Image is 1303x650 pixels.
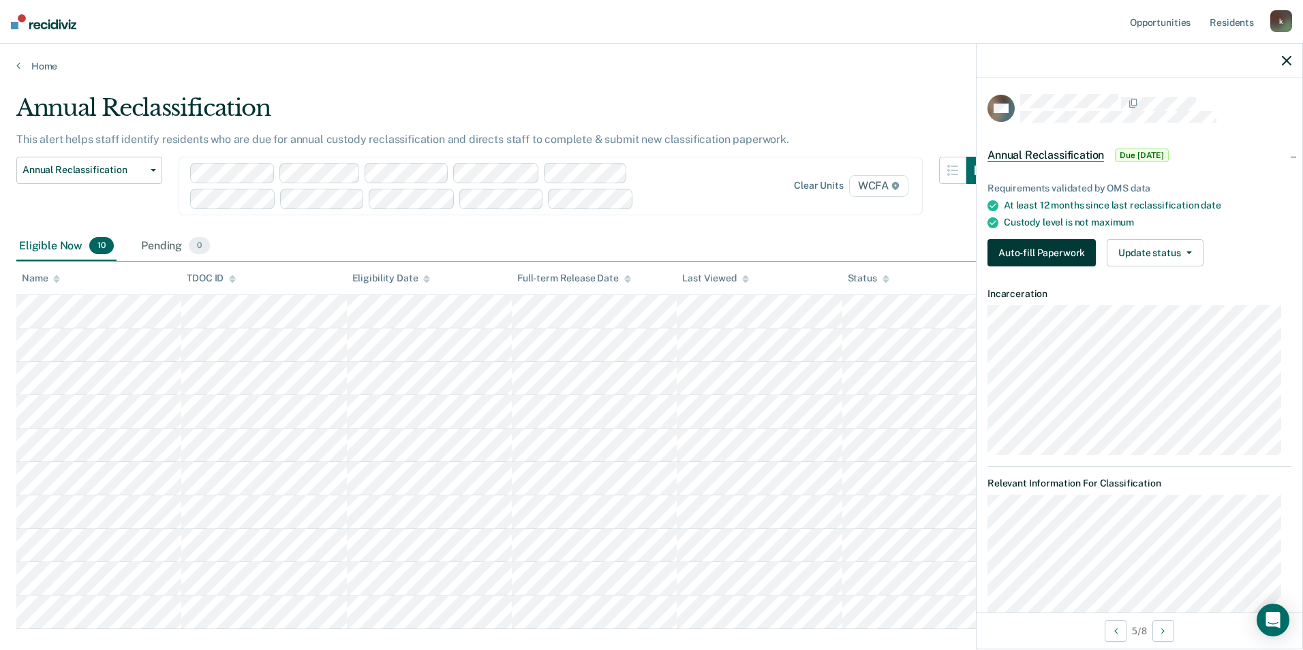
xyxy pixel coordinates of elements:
[16,133,789,146] p: This alert helps staff identify residents who are due for annual custody reclassification and dir...
[11,14,76,29] img: Recidiviz
[987,239,1101,266] a: Navigate to form link
[1004,200,1291,211] div: At least 12 months since last reclassification
[1115,149,1169,162] span: Due [DATE]
[187,273,236,284] div: TDOC ID
[987,288,1291,300] dt: Incarceration
[1152,620,1174,642] button: Next Opportunity
[16,60,1287,72] a: Home
[1105,620,1126,642] button: Previous Opportunity
[977,134,1302,177] div: Annual ReclassificationDue [DATE]
[849,175,908,197] span: WCFA
[22,273,60,284] div: Name
[138,232,213,262] div: Pending
[682,273,748,284] div: Last Viewed
[352,273,431,284] div: Eligibility Date
[848,273,889,284] div: Status
[189,237,210,255] span: 0
[1201,200,1221,211] span: date
[987,183,1291,194] div: Requirements validated by OMS data
[1270,10,1292,32] div: k
[16,94,994,133] div: Annual Reclassification
[987,478,1291,489] dt: Relevant Information For Classification
[987,149,1104,162] span: Annual Reclassification
[1004,217,1291,228] div: Custody level is not
[517,273,631,284] div: Full-term Release Date
[1107,239,1203,266] button: Update status
[16,232,117,262] div: Eligible Now
[89,237,114,255] span: 10
[1091,217,1134,228] span: maximum
[794,180,844,191] div: Clear units
[22,164,145,176] span: Annual Reclassification
[1257,604,1289,636] div: Open Intercom Messenger
[977,613,1302,649] div: 5 / 8
[987,239,1096,266] button: Auto-fill Paperwork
